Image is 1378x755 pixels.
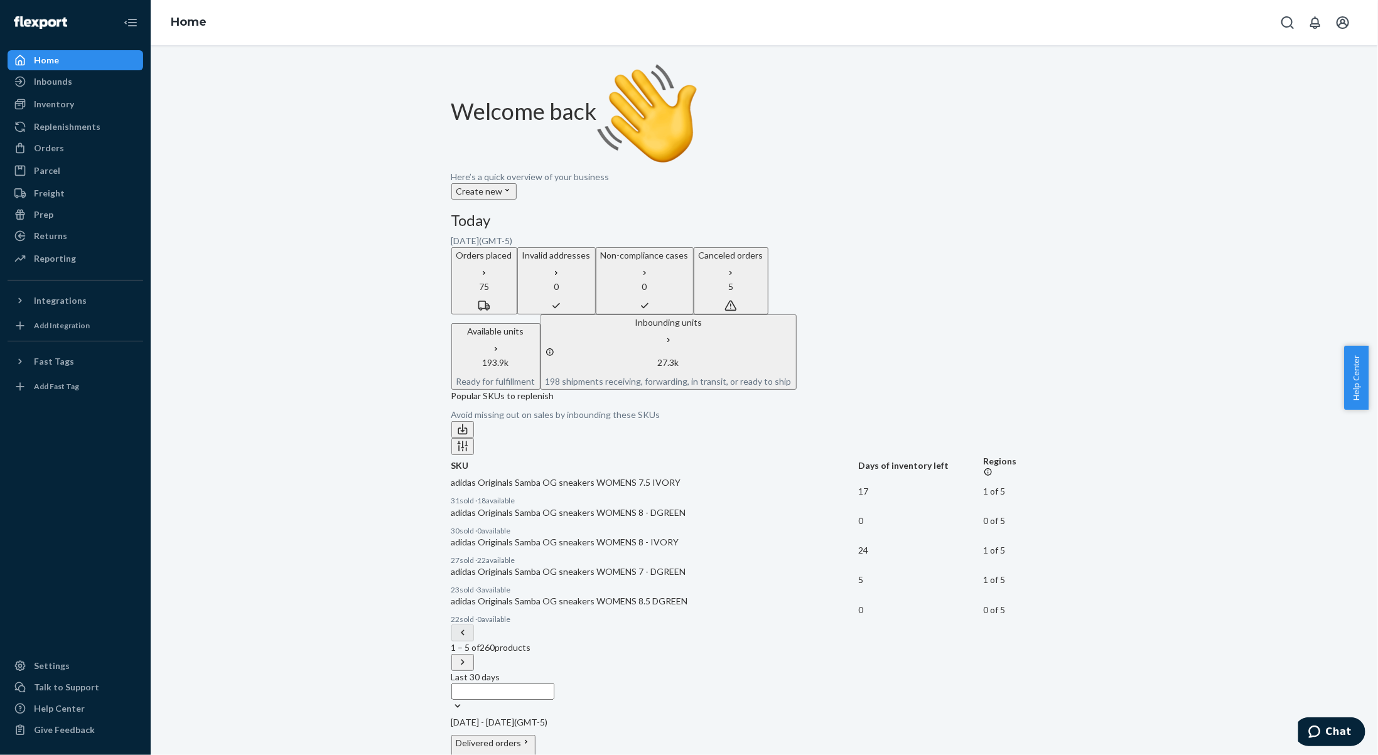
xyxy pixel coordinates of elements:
span: 18 [478,496,487,505]
span: 0 [478,526,482,535]
div: Fast Tags [34,355,74,368]
button: Non-compliance cases 0 [596,247,694,314]
span: 75 [479,281,489,292]
span: 22 [478,555,487,565]
p: sold · available [451,495,859,506]
div: Freight [34,187,65,200]
p: 1 – 5 of products [451,641,1078,654]
div: Give Feedback [34,724,95,736]
div: 1 of 5 [984,485,1078,498]
p: Orders placed [456,249,512,262]
span: 0 [642,281,647,292]
div: Orders [34,142,64,154]
div: Help Center [34,702,85,715]
p: 198 shipments receiving, forwarding, in transit, or ready to ship [546,375,792,388]
div: Last 30 days [451,671,554,683]
button: Open notifications [1303,10,1328,35]
button: Give Feedback [8,720,143,740]
div: 5 [858,574,984,586]
p: sold · available [451,555,859,565]
a: Prep [8,205,143,225]
a: Settings [8,656,143,676]
span: 27.3k [658,357,679,368]
a: Replenishments [8,117,143,137]
ol: breadcrumbs [161,4,217,41]
p: Non-compliance cases [601,249,689,262]
a: Parcel [8,161,143,181]
div: 0 of 5 [984,604,1078,616]
a: Inventory [8,94,143,114]
th: SKU [451,455,859,476]
button: Inbounding units27.3k198 shipments receiving, forwarding, in transit, or ready to ship [541,314,797,390]
p: sold · available [451,614,859,624]
span: 31 [451,496,460,505]
div: 24 [858,544,984,557]
div: Inventory [34,98,74,110]
a: Home [8,50,143,70]
div: 0 of 5 [984,515,1078,527]
div: Reporting [34,252,76,265]
img: Flexport logo [14,16,67,29]
button: Help Center [1344,346,1369,410]
button: Fast Tags [8,351,143,372]
div: Replenishments [34,120,100,133]
span: 22 [451,614,460,624]
span: 0 [478,614,482,624]
a: Orders [8,138,143,158]
button: Open Search Box [1275,10,1300,35]
button: Open account menu [1330,10,1355,35]
span: 27 [451,555,460,565]
button: Canceled orders 5 [694,247,768,314]
p: Here’s a quick overview of your business [451,171,1078,183]
span: 3 [478,585,482,594]
p: [DATE] - [DATE] ( GMT-5 ) [451,716,1078,729]
a: Freight [8,183,143,203]
p: adidas Originals Samba OG sneakers WOMENS 7 - DGREEN [451,565,859,578]
a: Reporting [8,249,143,269]
p: Delivered orders [456,737,530,749]
p: [DATE] ( GMT-5 ) [451,235,1078,247]
p: Available units [456,325,536,338]
p: sold · available [451,525,859,536]
iframe: Opens a widget where you can chat to one of our agents [1298,717,1365,749]
p: adidas Originals Samba OG sneakers WOMENS 7.5 IVORY [451,476,859,489]
th: Days of inventory left [858,455,984,476]
input: Last 30 days [451,683,554,700]
p: adidas Originals Samba OG sneakers WOMENS 8.5 DGREEN [451,595,859,608]
button: Orders placed 75 [451,247,517,314]
div: Prep [34,208,53,221]
span: 0 [554,281,559,292]
button: Invalid addresses 0 [517,247,596,314]
div: 0 [858,604,984,616]
a: Add Fast Tag [8,377,143,397]
h1: Welcome back [451,64,1078,164]
div: Parcel [34,164,60,177]
p: Popular SKUs to replenish [451,390,1078,402]
div: Add Fast Tag [34,381,79,392]
div: 1 of 5 [984,574,1078,586]
p: Invalid addresses [522,249,591,262]
span: 193.9k [483,357,509,368]
span: 30 [451,526,460,535]
span: 260 [480,642,495,653]
div: 17 [858,485,984,498]
div: Settings [34,660,70,672]
p: Ready for fulfillment [456,375,536,388]
a: Inbounds [8,72,143,92]
a: Home [171,15,207,29]
span: 5 [728,281,733,292]
div: 1 of 5 [984,544,1078,557]
div: Integrations [34,294,87,307]
p: adidas Originals Samba OG sneakers WOMENS 8 - DGREEN [451,506,859,519]
span: 23 [451,585,460,594]
p: sold · available [451,584,859,595]
button: Available units193.9kReady for fulfillment [451,323,541,390]
a: Help Center [8,699,143,719]
div: Home [34,54,59,67]
p: Avoid missing out on sales by inbounding these SKUs [451,409,1078,421]
p: Canceled orders [699,249,763,262]
img: hand-wave emoji [597,64,697,164]
div: Talk to Support [34,681,99,693]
